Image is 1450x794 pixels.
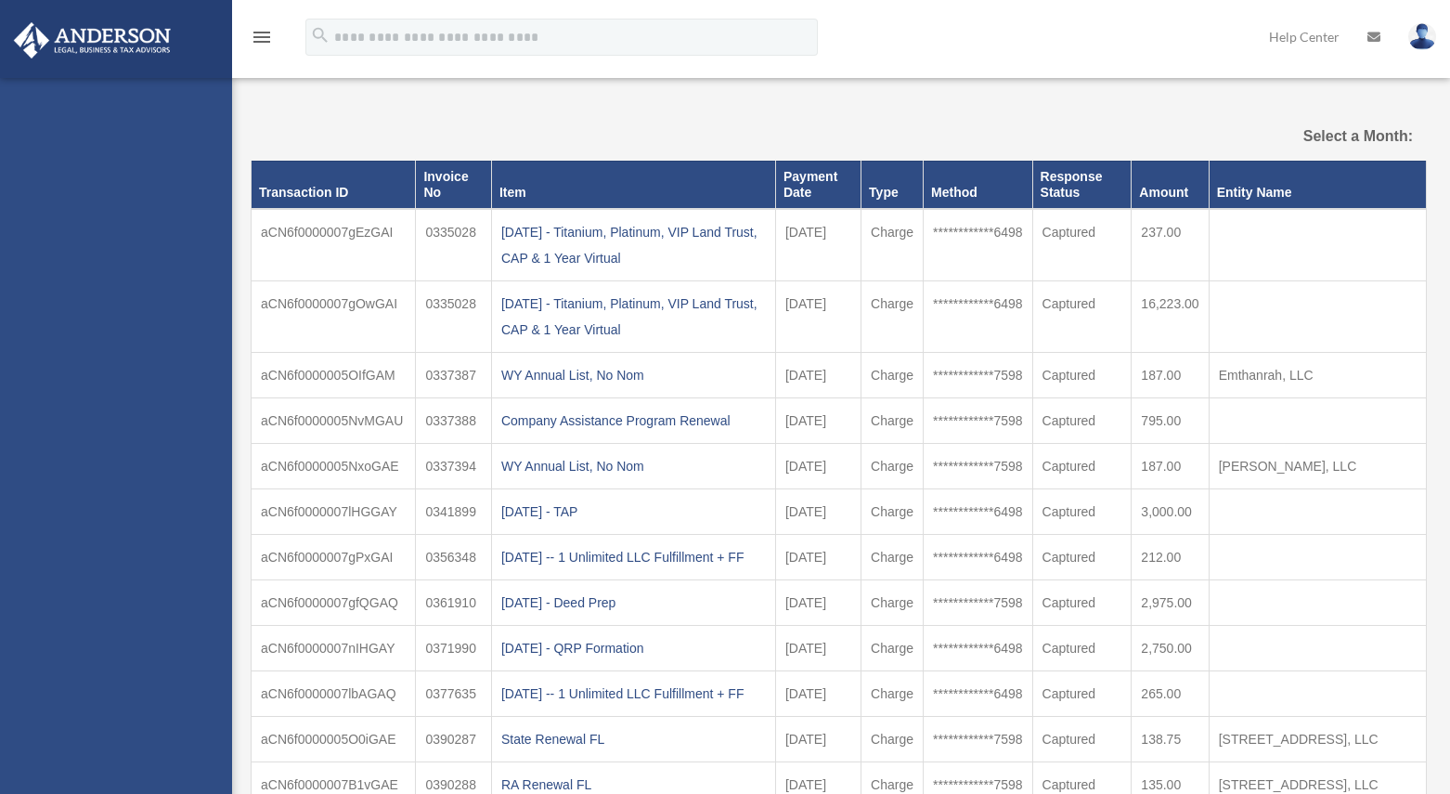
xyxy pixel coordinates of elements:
th: Transaction ID [252,161,416,208]
td: 0337388 [416,397,492,443]
div: WY Annual List, No Nom [501,362,766,388]
td: Charge [861,209,924,281]
td: [DATE] [775,716,861,761]
td: Captured [1032,670,1132,716]
div: [DATE] - Titanium, Platinum, VIP Land Trust, CAP & 1 Year Virtual [501,219,766,271]
div: [DATE] - Titanium, Platinum, VIP Land Trust, CAP & 1 Year Virtual [501,291,766,343]
td: aCN6f0000007nIHGAY [252,625,416,670]
td: 265.00 [1132,670,1209,716]
td: Charge [861,716,924,761]
div: [DATE] - TAP [501,499,766,525]
td: 0341899 [416,488,492,534]
div: WY Annual List, No Nom [501,453,766,479]
td: aCN6f0000007gOwGAI [252,280,416,352]
td: aCN6f0000007gEzGAI [252,209,416,281]
td: Charge [861,280,924,352]
th: Type [861,161,924,208]
td: Captured [1032,352,1132,397]
td: 0361910 [416,579,492,625]
div: [DATE] -- 1 Unlimited LLC Fulfillment + FF [501,681,766,707]
div: Company Assistance Program Renewal [501,408,766,434]
img: Anderson Advisors Platinum Portal [8,22,176,59]
td: [STREET_ADDRESS], LLC [1209,716,1426,761]
td: 16,223.00 [1132,280,1209,352]
td: [DATE] [775,579,861,625]
td: 0337387 [416,352,492,397]
td: Charge [861,397,924,443]
td: 0335028 [416,280,492,352]
td: 0337394 [416,443,492,488]
th: Entity Name [1209,161,1426,208]
i: search [310,25,330,46]
td: aCN6f0000007lbAGAQ [252,670,416,716]
td: [DATE] [775,488,861,534]
td: Charge [861,670,924,716]
td: 0335028 [416,209,492,281]
td: Captured [1032,716,1132,761]
td: Captured [1032,488,1132,534]
td: [DATE] [775,352,861,397]
td: aCN6f0000005OIfGAM [252,352,416,397]
td: [DATE] [775,443,861,488]
td: Captured [1032,209,1132,281]
td: Captured [1032,579,1132,625]
th: Payment Date [775,161,861,208]
a: menu [251,33,273,48]
td: 2,975.00 [1132,579,1209,625]
td: [DATE] [775,280,861,352]
td: 237.00 [1132,209,1209,281]
td: Charge [861,579,924,625]
td: [DATE] [775,209,861,281]
div: [DATE] - Deed Prep [501,590,766,616]
td: aCN6f0000005NvMGAU [252,397,416,443]
td: Captured [1032,625,1132,670]
td: aCN6f0000005O0iGAE [252,716,416,761]
td: 2,750.00 [1132,625,1209,670]
td: Captured [1032,280,1132,352]
td: 795.00 [1132,397,1209,443]
div: [DATE] -- 1 Unlimited LLC Fulfillment + FF [501,544,766,570]
td: 3,000.00 [1132,488,1209,534]
td: Captured [1032,443,1132,488]
label: Select a Month: [1245,124,1413,150]
td: Emthanrah, LLC [1209,352,1426,397]
td: [PERSON_NAME], LLC [1209,443,1426,488]
td: Charge [861,443,924,488]
td: 0356348 [416,534,492,579]
td: Captured [1032,397,1132,443]
td: Captured [1032,534,1132,579]
div: State Renewal FL [501,726,766,752]
th: Item [491,161,775,208]
td: 138.75 [1132,716,1209,761]
i: menu [251,26,273,48]
th: Method [924,161,1033,208]
td: Charge [861,534,924,579]
td: 0390287 [416,716,492,761]
td: 0371990 [416,625,492,670]
td: 187.00 [1132,352,1209,397]
td: [DATE] [775,670,861,716]
td: [DATE] [775,534,861,579]
th: Response Status [1032,161,1132,208]
td: 212.00 [1132,534,1209,579]
td: Charge [861,352,924,397]
td: [DATE] [775,397,861,443]
td: aCN6f0000007gPxGAI [252,534,416,579]
img: User Pic [1408,23,1436,50]
td: Charge [861,488,924,534]
td: aCN6f0000005NxoGAE [252,443,416,488]
td: Charge [861,625,924,670]
th: Invoice No [416,161,492,208]
td: 0377635 [416,670,492,716]
th: Amount [1132,161,1209,208]
div: [DATE] - QRP Formation [501,635,766,661]
td: aCN6f0000007gfQGAQ [252,579,416,625]
td: aCN6f0000007lHGGAY [252,488,416,534]
td: 187.00 [1132,443,1209,488]
td: [DATE] [775,625,861,670]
